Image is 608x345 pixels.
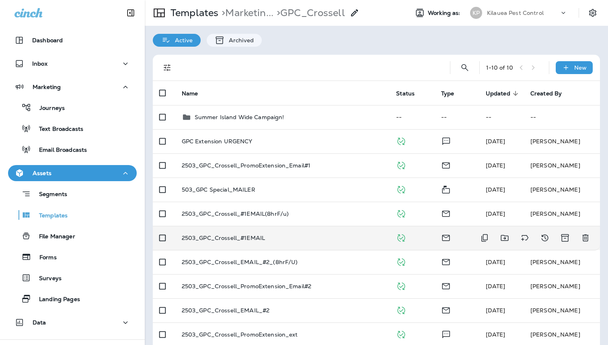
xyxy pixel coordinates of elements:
p: 2503_GPC_Crossell_PromoExtension_Email#1 [182,162,311,169]
p: File Manager [31,233,75,241]
p: Segments [31,191,67,199]
button: Marketing [8,79,137,95]
button: Settings [585,6,600,20]
span: Name [182,90,198,97]
button: Forms [8,248,137,265]
p: Inbox [32,60,47,67]
span: Type [441,90,454,97]
p: Archived [225,37,254,43]
td: -- [479,105,524,129]
p: Templates [167,7,218,19]
span: Created By [530,90,562,97]
td: -- [390,105,434,129]
span: Email [441,306,451,313]
p: 2503_GPC_Crossell_#1EMAIL [182,235,265,241]
p: 503_GPC Special_MAILER [182,186,255,193]
p: Data [33,319,46,326]
span: Created By [530,90,572,97]
button: Inbox [8,56,137,72]
button: Assets [8,165,137,181]
span: Email [441,258,451,265]
button: Move to folder [497,230,513,246]
span: Published [396,209,406,217]
p: 2503_GPC_Crossell_PromoExtension_ext [182,331,298,338]
span: Published [396,137,406,144]
button: Collapse Sidebar [119,5,142,21]
span: Published [396,258,406,265]
button: Landing Pages [8,290,137,307]
p: 2503_GPC_Crossell_#1EMAIL(8hrF/u) [182,211,289,217]
p: Forms [31,254,57,262]
button: File Manager [8,227,137,244]
span: Published [396,330,406,337]
span: Jenesis Ellis [486,331,505,338]
span: Published [396,161,406,168]
button: Journeys [8,99,137,116]
span: Type [441,90,465,97]
button: Templates [8,207,137,223]
button: Search Templates [457,60,473,76]
span: Jenesis Ellis [486,186,505,193]
p: GPC Extension URGENCY [182,138,253,145]
p: Surveys [31,275,62,283]
p: Journeys [31,105,65,112]
p: Email Broadcasts [31,147,87,154]
div: KP [470,7,482,19]
td: [PERSON_NAME] [524,250,600,274]
p: Active [171,37,193,43]
button: Surveys [8,269,137,286]
button: Archive [557,230,573,246]
p: Text Broadcasts [31,126,83,133]
span: Mailer [441,185,451,192]
span: Published [396,185,406,192]
div: 1 - 10 of 10 [486,64,513,71]
span: Working as: [428,10,462,17]
p: 2503_GPC_Crossell_EMAIL_#2_(8hrF/U) [182,259,298,265]
button: Data [8,314,137,331]
span: Text [441,330,451,337]
span: Jenesis Ellis [486,307,505,314]
td: [PERSON_NAME] [524,178,600,202]
span: Published [396,233,406,241]
td: [PERSON_NAME] [524,298,600,322]
td: -- [435,105,479,129]
td: -- [524,105,600,129]
td: [PERSON_NAME] [524,202,600,226]
span: Jenesis Ellis [486,210,505,217]
span: Text [441,137,451,144]
p: Assets [33,170,51,176]
span: Published [396,282,406,289]
span: Jenesis Ellis [486,162,505,169]
p: Summer Island Wide Campaign! [195,114,284,120]
p: Marketing [33,84,61,90]
p: 2503_GPC_Crossell_EMAIL_#2 [182,307,270,314]
p: Marketing Team Campaigns [218,7,273,19]
button: Dashboard [8,32,137,48]
p: Dashboard [32,37,63,43]
p: Landing Pages [31,296,80,304]
button: View Changelog [537,230,553,246]
button: Email Broadcasts [8,141,137,158]
td: [PERSON_NAME] [524,274,600,298]
span: Name [182,90,209,97]
span: Email [441,233,451,241]
span: Updated [486,90,521,97]
button: Duplicate [477,230,493,246]
button: Add tags [517,230,533,246]
td: [PERSON_NAME] [524,153,600,178]
span: Jenesis Ellis [486,283,505,290]
span: Email [441,209,451,217]
span: Status [396,90,415,97]
span: Email [441,161,451,168]
button: Filters [159,60,175,76]
span: Published [396,306,406,313]
span: Status [396,90,425,97]
p: GPC_Crossell [273,7,345,19]
button: Delete [577,230,594,246]
span: Email [441,282,451,289]
p: 2503_GPC_Crossell_PromoExtension_Email#2 [182,283,312,289]
span: Jenesis Ellis [486,258,505,266]
p: New [574,64,587,71]
span: Updated [486,90,510,97]
button: Segments [8,185,137,202]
